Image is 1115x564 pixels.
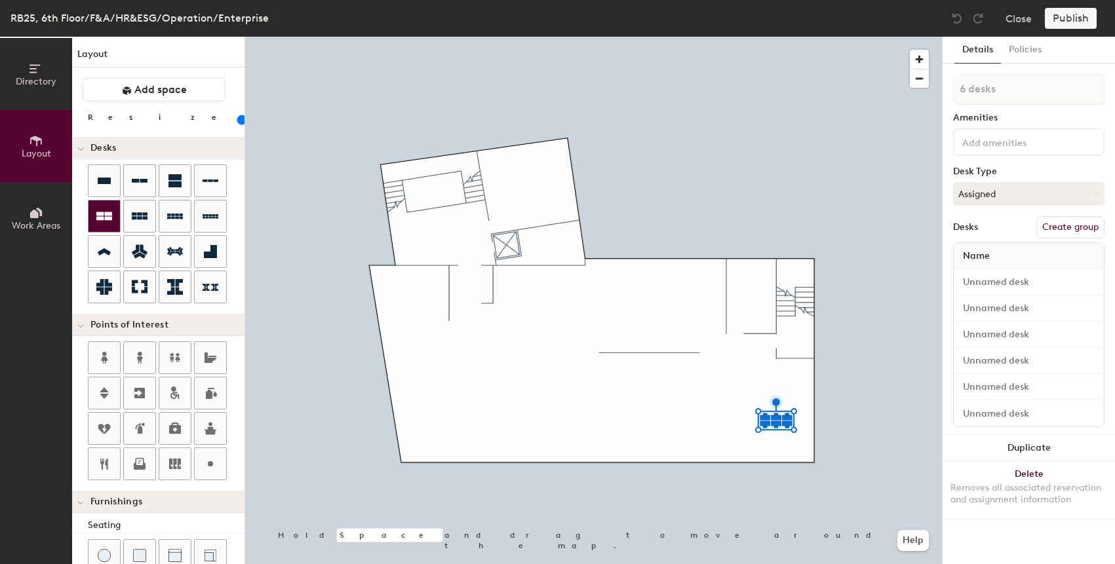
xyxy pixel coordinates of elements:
[22,148,51,159] span: Layout
[88,518,245,533] div: Seating
[134,83,187,96] span: Add space
[960,134,1078,149] input: Add amenities
[98,549,111,562] img: Stool
[954,37,1001,64] button: Details
[950,12,964,25] img: Undo
[956,378,1101,396] input: Unnamed desk
[1001,37,1049,64] button: Policies
[83,78,225,102] button: Add space
[16,76,56,87] span: Directory
[90,143,116,153] span: Desks
[204,549,217,562] img: Couch (corner)
[72,47,245,67] h1: Layout
[956,299,1101,318] input: Unnamed desk
[953,182,1105,206] button: Assigned
[953,113,1105,123] div: Amenities
[950,482,1107,506] div: Removes all associated reservation and assignment information
[90,497,142,507] span: Furnishings
[1006,8,1032,29] button: Close
[12,220,60,231] span: Work Areas
[953,166,1105,177] div: Desk Type
[168,549,182,562] img: Couch (middle)
[10,10,269,26] div: RB25, 6th Floor/F&A/HR&ESG/Operation/Enterprise
[1036,216,1105,238] button: Create group
[897,530,929,551] button: Help
[943,461,1115,519] button: DeleteRemoves all associated reservation and assignment information
[956,352,1101,370] input: Unnamed desk
[956,244,996,268] span: Name
[133,549,146,562] img: Cushion
[971,12,985,25] img: Redo
[953,222,978,233] div: Desks
[956,404,1101,423] input: Unnamed desk
[90,320,168,330] span: Points of Interest
[956,326,1101,344] input: Unnamed desk
[943,435,1115,461] button: Duplicate
[956,273,1101,291] input: Unnamed desk
[88,112,233,122] div: Resize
